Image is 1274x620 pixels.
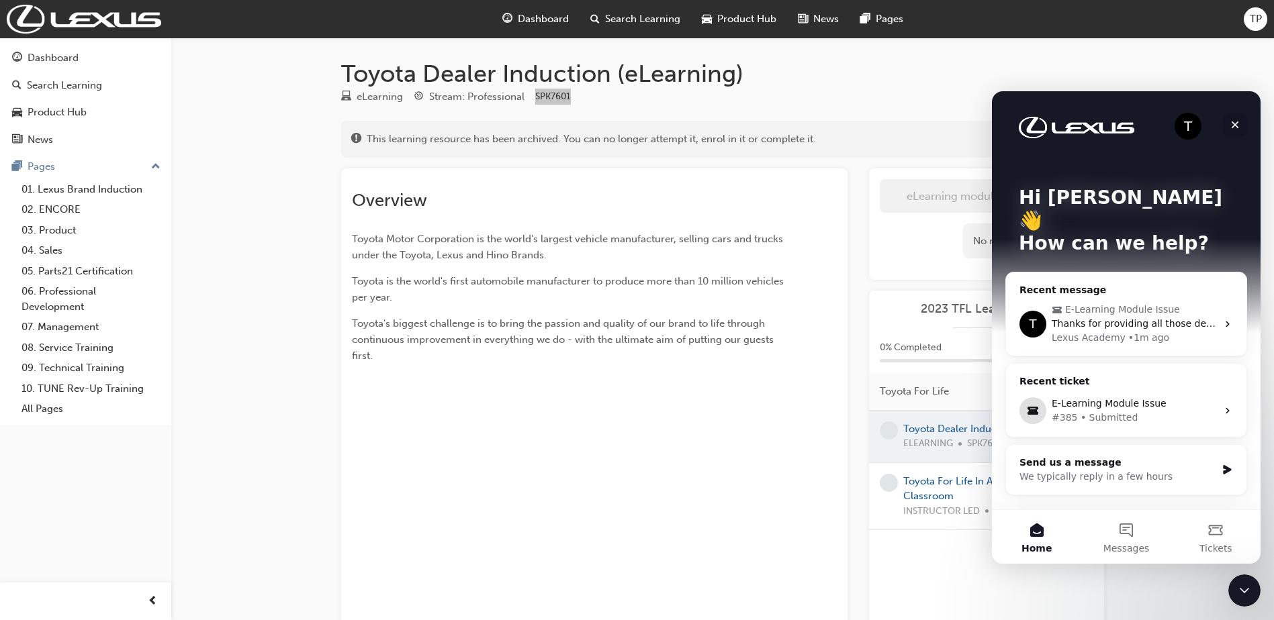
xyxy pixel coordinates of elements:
[111,452,158,462] span: Messages
[28,50,79,66] div: Dashboard
[28,283,241,300] div: Recent ticket
[13,353,255,404] div: Send us a messageWe typically reply in a few hours
[798,11,808,28] span: news-icon
[880,384,949,399] span: Toyota For Life
[352,317,776,362] span: Toyota's biggest challenge is to bring the passion and quality of our brand to life through conti...
[580,5,691,33] a: search-iconSearch Learning
[492,5,580,33] a: guage-iconDashboard
[16,179,166,200] a: 01. Lexus Brand Induction
[341,59,1104,89] h1: Toyota Dealer Induction (eLearning)
[903,475,1056,503] a: Toyota For Life In Action - Virtual Classroom
[12,52,22,64] span: guage-icon
[28,132,53,148] div: News
[16,220,166,241] a: 03. Product
[352,275,786,303] span: Toyota is the world's first automobile manufacturer to produce more than 10 million vehicles per ...
[16,261,166,282] a: 05. Parts21 Certification
[12,107,22,119] span: car-icon
[850,5,914,33] a: pages-iconPages
[903,504,980,519] span: INSTRUCTOR LED
[12,134,22,146] span: news-icon
[28,105,87,120] div: Product Hub
[16,199,166,220] a: 02. ENCORE
[502,11,512,28] span: guage-icon
[16,317,166,338] a: 07. Management
[16,358,166,378] a: 09. Technical Training
[28,159,55,174] div: Pages
[341,91,351,103] span: learningResourceType_ELEARNING-icon
[5,154,166,179] button: Pages
[5,100,166,125] a: Product Hub
[28,378,224,393] div: We typically reply in a few hours
[60,319,225,333] div: #385 • Submitted
[351,134,361,146] span: exclaim-icon
[702,11,712,28] span: car-icon
[429,89,525,105] div: Stream: Professional
[60,305,225,319] div: E-Learning Module Issue
[414,89,525,105] div: Stream
[813,11,839,27] span: News
[16,399,166,419] a: All Pages
[89,419,179,472] button: Messages
[179,419,269,472] button: Tickets
[208,452,240,462] span: Tickets
[5,43,166,154] button: DashboardSearch LearningProduct HubNews
[12,80,21,92] span: search-icon
[28,364,224,378] div: Send us a message
[880,421,898,440] span: learningRecordVerb_NONE-icon
[16,338,166,358] a: 08. Service Training
[136,240,177,254] div: • 1m ago
[30,452,60,462] span: Home
[352,190,427,211] span: Overview
[1244,7,1267,31] button: TP
[60,240,134,254] div: Lexus Academy
[535,91,571,102] span: Learning resource code
[992,91,1261,564] iframe: Intercom live chat
[5,46,166,70] a: Dashboard
[414,91,424,103] span: target-icon
[691,5,787,33] a: car-iconProduct Hub
[876,11,903,27] span: Pages
[880,179,1093,213] button: eLearning module not available
[148,593,158,610] span: prev-icon
[5,73,166,98] a: Search Learning
[1228,574,1261,607] iframe: Intercom live chat
[860,11,870,28] span: pages-icon
[367,132,816,147] span: This learning resource has been archived. You can no longer attempt it, enrol in it or complete it.
[151,158,161,176] span: up-icon
[1250,11,1262,27] span: TP
[963,223,1083,259] div: No recorded learning
[27,78,102,93] div: Search Learning
[605,11,680,27] span: Search Learning
[880,301,1093,317] a: 2023 TFL Learning Plan
[7,5,161,34] img: Trak
[16,378,166,399] a: 10. TUNE Rev-Up Training
[880,340,942,356] span: 0 % Completed
[357,89,403,105] div: eLearning
[14,300,255,339] div: E-Learning Module Issue#385 • Submitted
[16,281,166,317] a: 06. Professional Development
[12,161,22,173] span: pages-icon
[787,5,850,33] a: news-iconNews
[352,233,786,261] span: Toyota Motor Corporation is the world's largest vehicle manufacturer, selling cars and trucks und...
[231,21,255,46] div: Close
[16,240,166,261] a: 04. Sales
[518,11,569,27] span: Dashboard
[341,89,403,105] div: Type
[60,227,670,238] span: Thanks for providing all those details. A ticket has now been created and our team is aiming to r...
[590,11,600,28] span: search-icon
[717,11,776,27] span: Product Hub
[880,474,898,492] span: learningRecordVerb_NONE-icon
[5,127,166,152] a: News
